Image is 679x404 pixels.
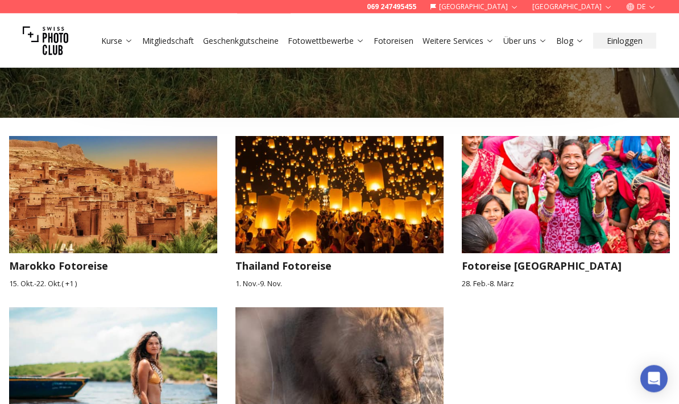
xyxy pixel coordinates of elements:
small: 1. Nov. - 9. Nov. [235,279,444,290]
h3: Thailand Fotoreise [235,258,444,274]
button: Fotoreisen [369,33,418,49]
a: Geschenkgutscheine [203,35,279,47]
a: Marokko FotoreiseMarokko Fotoreise15. Okt.-22. Okt.( +1 ) [9,137,217,290]
small: 28. Feb. - 8. März [462,279,670,290]
button: Weitere Services [418,33,499,49]
a: Blog [556,35,584,47]
a: Fotoreise NepalFotoreise [GEOGRAPHIC_DATA]28. Feb.-8. März [462,137,670,290]
h3: Fotoreise [GEOGRAPHIC_DATA] [462,258,670,274]
small: 15. Okt. - 22. Okt. ( + 1 ) [9,279,217,290]
a: Über uns [503,35,547,47]
button: Einloggen [593,33,656,49]
button: Mitgliedschaft [138,33,198,49]
button: Fotowettbewerbe [283,33,369,49]
a: Fotoreisen [374,35,413,47]
h3: Marokko Fotoreise [9,258,217,274]
button: Kurse [97,33,138,49]
a: Thailand FotoreiseThailand Fotoreise1. Nov.-9. Nov. [235,137,444,290]
a: Kurse [101,35,133,47]
img: Thailand Fotoreise [225,131,454,259]
a: Weitere Services [423,35,494,47]
button: Geschenkgutscheine [198,33,283,49]
img: Swiss photo club [23,18,68,64]
a: Mitgliedschaft [142,35,194,47]
div: Open Intercom Messenger [640,365,668,393]
a: 069 247495455 [367,2,416,11]
button: Über uns [499,33,552,49]
button: Blog [552,33,589,49]
a: Fotowettbewerbe [288,35,365,47]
